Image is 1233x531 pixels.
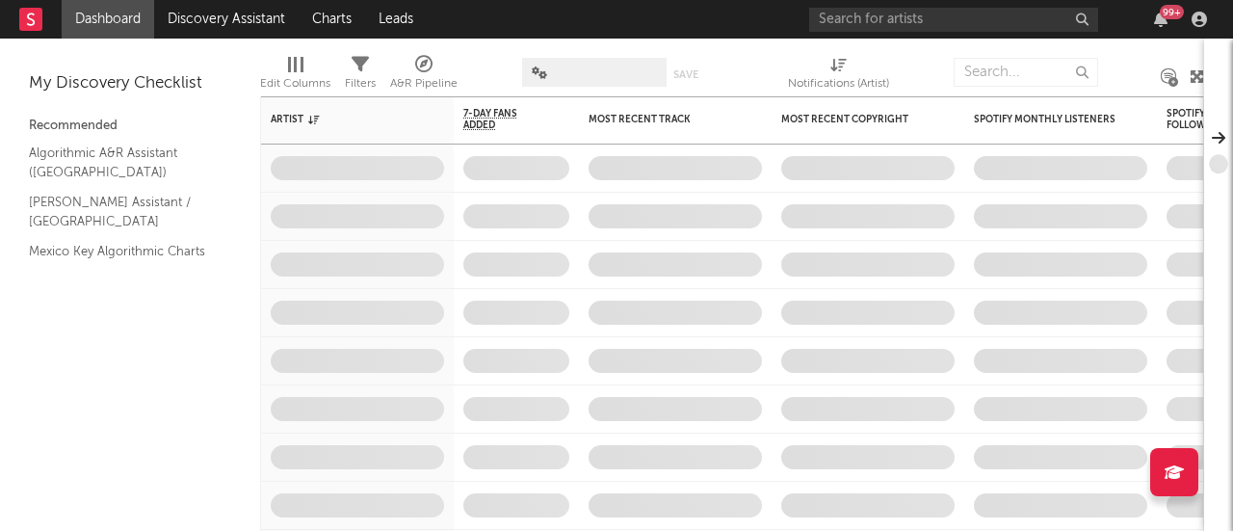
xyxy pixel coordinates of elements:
[29,241,212,262] a: Mexico Key Algorithmic Charts
[390,72,458,95] div: A&R Pipeline
[29,115,231,138] div: Recommended
[974,114,1118,125] div: Spotify Monthly Listeners
[781,114,926,125] div: Most Recent Copyright
[788,72,889,95] div: Notifications (Artist)
[673,69,698,80] button: Save
[788,48,889,104] div: Notifications (Artist)
[345,48,376,104] div: Filters
[29,192,212,231] a: [PERSON_NAME] Assistant / [GEOGRAPHIC_DATA]
[271,114,415,125] div: Artist
[589,114,733,125] div: Most Recent Track
[463,108,540,131] span: 7-Day Fans Added
[809,8,1098,32] input: Search for artists
[260,72,330,95] div: Edit Columns
[1154,12,1167,27] button: 99+
[1160,5,1184,19] div: 99 +
[390,48,458,104] div: A&R Pipeline
[29,143,212,182] a: Algorithmic A&R Assistant ([GEOGRAPHIC_DATA])
[954,58,1098,87] input: Search...
[345,72,376,95] div: Filters
[260,48,330,104] div: Edit Columns
[29,72,231,95] div: My Discovery Checklist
